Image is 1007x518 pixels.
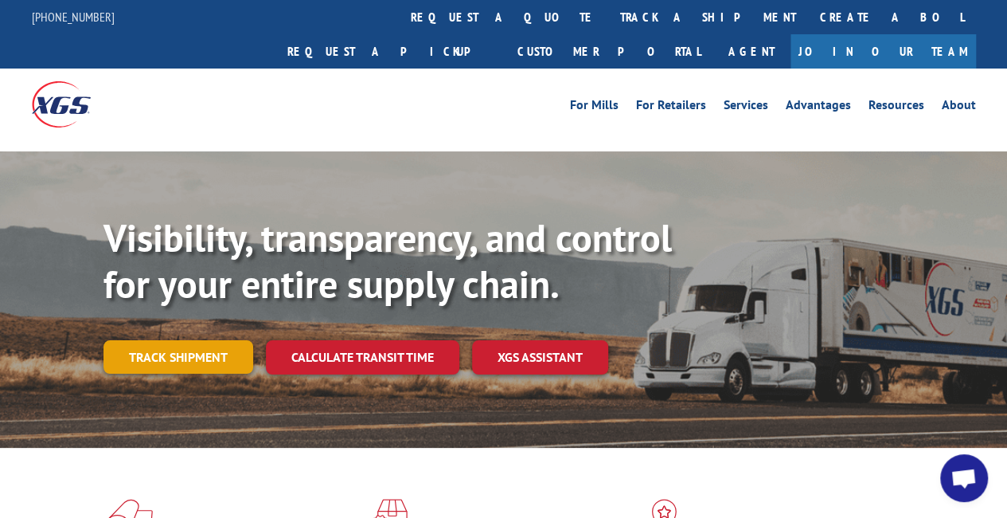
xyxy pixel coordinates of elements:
[940,454,988,502] a: Open chat
[472,340,608,375] a: XGS ASSISTANT
[570,99,619,116] a: For Mills
[636,99,706,116] a: For Retailers
[32,9,115,25] a: [PHONE_NUMBER]
[868,99,924,116] a: Resources
[724,99,768,116] a: Services
[103,340,253,374] a: Track shipment
[712,34,790,69] a: Agent
[505,34,712,69] a: Customer Portal
[275,34,505,69] a: Request a pickup
[790,34,976,69] a: Join Our Team
[786,99,851,116] a: Advantages
[266,340,459,375] a: Calculate transit time
[103,213,672,308] b: Visibility, transparency, and control for your entire supply chain.
[942,99,976,116] a: About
